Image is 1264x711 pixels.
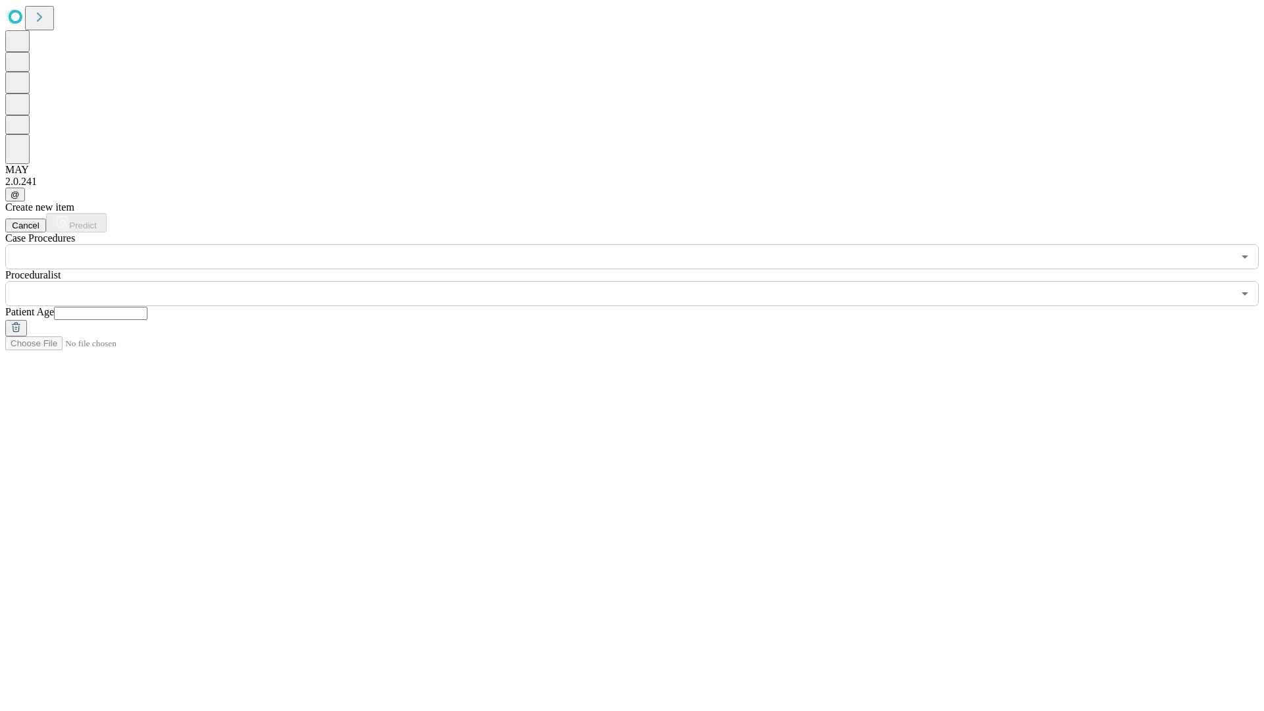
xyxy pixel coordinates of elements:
[5,176,1259,188] div: 2.0.241
[5,219,46,232] button: Cancel
[1236,284,1254,303] button: Open
[5,269,61,280] span: Proceduralist
[11,190,20,199] span: @
[1236,248,1254,266] button: Open
[5,306,54,317] span: Patient Age
[5,232,75,244] span: Scheduled Procedure
[69,221,96,230] span: Predict
[5,164,1259,176] div: MAY
[12,221,39,230] span: Cancel
[5,188,25,201] button: @
[5,201,74,213] span: Create new item
[46,213,107,232] button: Predict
